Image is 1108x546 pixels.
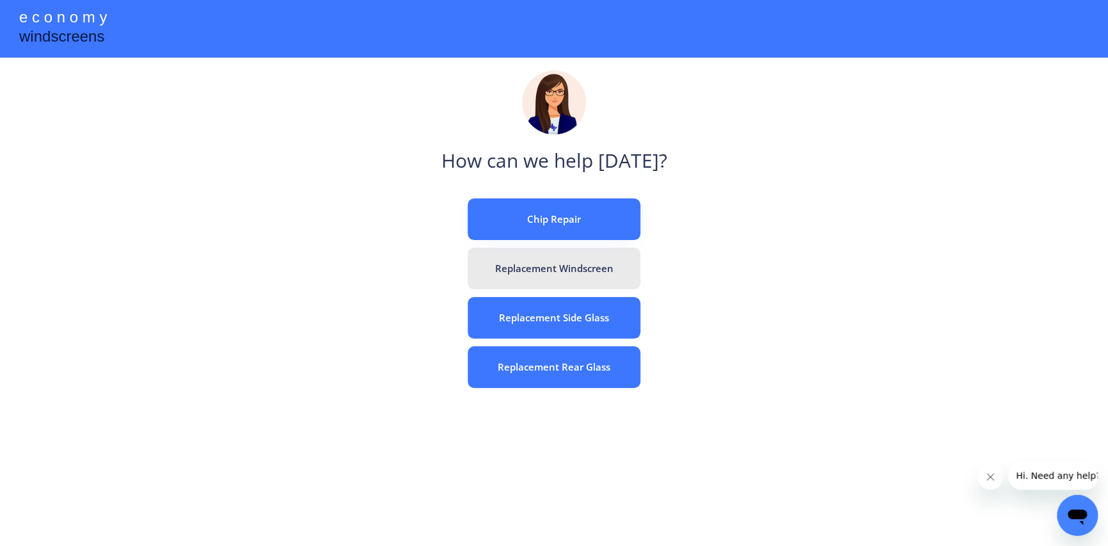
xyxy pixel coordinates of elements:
[8,9,92,19] span: Hi. Need any help?
[468,297,640,339] button: Replacement Side Glass
[468,346,640,388] button: Replacement Rear Glass
[1057,495,1098,536] iframe: Button to launch messaging window
[977,464,1003,490] iframe: Close message
[441,147,667,176] div: How can we help [DATE]?
[1008,462,1098,490] iframe: Message from company
[522,70,586,134] img: madeline.png
[468,248,640,289] button: Replacement Windscreen
[19,26,104,51] div: windscreens
[19,6,107,31] div: e c o n o m y
[468,198,640,240] button: Chip Repair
